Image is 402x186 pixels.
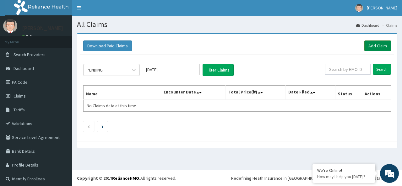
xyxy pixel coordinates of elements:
input: Search [373,64,391,75]
input: Select Month and Year [143,64,199,75]
div: PENDING [87,67,103,73]
input: Search by HMO ID [325,64,371,75]
span: Tariffs [14,107,25,113]
th: Status [335,86,362,100]
li: Claims [380,23,397,28]
img: User Image [3,19,17,33]
div: We're Online! [317,167,371,173]
h1: All Claims [77,20,397,29]
th: Name [84,86,161,100]
p: [PERSON_NAME] [22,25,63,31]
footer: All rights reserved. [72,170,402,186]
th: Actions [362,86,391,100]
th: Total Price(₦) [225,86,285,100]
th: Date Filed [285,86,335,100]
button: Download Paid Claims [83,40,132,51]
a: Previous page [87,124,90,129]
button: Filter Claims [203,64,234,76]
p: How may I help you today? [317,174,371,179]
a: Dashboard [356,23,379,28]
a: Add Claim [364,40,391,51]
div: Redefining Heath Insurance in [GEOGRAPHIC_DATA] using Telemedicine and Data Science! [231,175,397,181]
img: User Image [355,4,363,12]
span: Switch Providers [14,52,46,57]
a: RelianceHMO [112,175,139,181]
span: Dashboard [14,66,34,71]
span: Claims [14,93,26,99]
span: [PERSON_NAME] [367,5,397,11]
a: Online [22,34,37,39]
span: No Claims data at this time. [87,103,137,109]
th: Encounter Date [161,86,225,100]
a: Next page [101,124,104,129]
strong: Copyright © 2017 . [77,175,140,181]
